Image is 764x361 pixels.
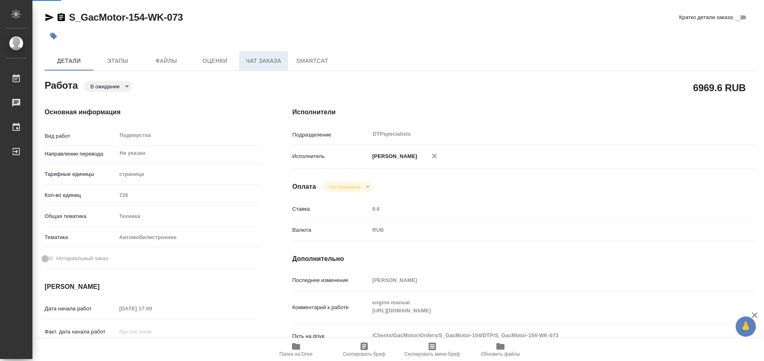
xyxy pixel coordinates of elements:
button: Скопировать мини-бриф [398,338,466,361]
button: Обновить файлы [466,338,534,361]
span: Обновить файлы [481,351,520,357]
button: Не оплачена [326,184,363,190]
p: Подразделение [292,131,369,139]
p: Дата начала работ [45,305,116,313]
p: [PERSON_NAME] [369,152,417,160]
textarea: engine manual [URL][DOMAIN_NAME] [369,296,717,318]
input: Пустое поле [369,274,717,286]
div: страница [116,167,260,181]
input: Пустое поле [369,203,717,215]
h2: 6969.6 RUB [693,81,746,94]
span: SmartCat [293,56,332,66]
input: Пустое поле [116,326,187,338]
p: Тематика [45,233,116,241]
p: Исполнитель [292,152,369,160]
h2: Работа [45,77,78,92]
div: Автомобилестроение [116,231,260,244]
span: 🙏 [739,318,753,335]
span: Скопировать бриф [343,351,385,357]
button: Скопировать ссылку для ЯМессенджера [45,13,54,22]
div: Техника [116,209,260,223]
span: Кратко детали заказа [679,13,733,21]
span: Файлы [147,56,186,66]
textarea: /Clients/GacMotor/Orders/S_GacMotor-154/DTP/S_GacMotor-154-WK-073 [369,329,717,342]
p: Кол-во единиц [45,191,116,199]
p: Направление перевода [45,150,116,158]
span: Этапы [98,56,137,66]
span: Оценки [195,56,234,66]
button: Папка на Drive [262,338,330,361]
span: Чат заказа [244,56,283,66]
div: В ожидании [84,81,132,92]
p: Вид работ [45,132,116,140]
h4: [PERSON_NAME] [45,282,260,292]
div: RUB [369,223,717,237]
p: Общая тематика [45,212,116,220]
p: Валюта [292,226,369,234]
p: Последнее изменение [292,276,369,284]
p: Тарифные единицы [45,170,116,178]
button: Удалить исполнителя [425,147,443,165]
button: 🙏 [736,316,756,337]
a: S_GacMotor-154-WK-073 [69,12,183,23]
input: Пустое поле [116,189,260,201]
button: В ожидании [88,83,122,90]
span: Детали [49,56,88,66]
h4: Дополнительно [292,254,755,264]
p: Комментарий к работе [292,303,369,312]
h4: Исполнители [292,107,755,117]
input: Пустое поле [116,303,187,314]
button: Добавить тэг [45,27,62,45]
p: Путь на drive [292,332,369,340]
p: Ставка [292,205,369,213]
p: Факт. дата начала работ [45,328,116,336]
span: Папка на Drive [279,351,313,357]
h4: Основная информация [45,107,260,117]
span: Нотариальный заказ [56,254,108,263]
h4: Оплата [292,182,316,192]
span: Скопировать мини-бриф [404,351,460,357]
div: В ожидании [322,182,372,192]
button: Скопировать ссылку [56,13,66,22]
button: Скопировать бриф [330,338,398,361]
